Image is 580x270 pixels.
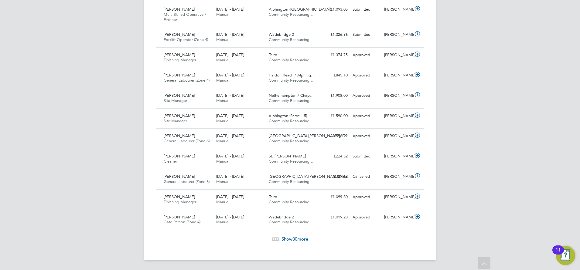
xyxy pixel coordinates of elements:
span: Show more [281,236,308,242]
div: £1,590.00 [319,111,350,121]
div: [PERSON_NAME] [382,70,413,80]
span: Netherhampton / Chap… [269,93,314,98]
div: [PERSON_NAME] [382,50,413,60]
span: [PERSON_NAME] [164,174,195,179]
span: General Labourer (Zone 6) [164,138,210,143]
div: £1,908.00 [319,91,350,101]
span: Manual [216,37,229,42]
div: [PERSON_NAME] [382,5,413,15]
span: Community Resourcing… [269,57,313,62]
span: Manual [216,78,229,83]
span: Alphington (Parcel 15) [269,113,307,118]
span: Community Resourcing… [269,179,313,184]
span: [DATE] - [DATE] [216,7,244,12]
span: Wadebridge 2 [269,32,294,37]
span: Manual [216,219,229,224]
span: [PERSON_NAME] [164,194,195,199]
span: Alphington ([GEOGRAPHIC_DATA]) [269,7,331,12]
span: [PERSON_NAME] [164,214,195,220]
div: £845.10 [319,70,350,80]
span: Community Resourcing… [269,12,313,17]
span: Manual [216,159,229,164]
div: Approved [350,50,382,60]
div: [PERSON_NAME] [382,212,413,222]
span: Manual [216,12,229,17]
div: £1,326.96 [319,30,350,40]
span: [DATE] - [DATE] [216,113,244,118]
div: Approved [350,70,382,80]
span: Site Manager [164,118,187,123]
div: Approved [350,111,382,121]
div: £729.69 [319,172,350,182]
div: [PERSON_NAME] [382,30,413,40]
span: Community Resourcing… [269,199,313,204]
span: Community Resourcing… [269,78,313,83]
div: Submitted [350,5,382,15]
div: £1,099.80 [319,192,350,202]
span: [PERSON_NAME] [164,73,195,78]
div: [PERSON_NAME] [382,151,413,161]
button: Open Resource Center, 11 new notifications [556,246,575,265]
span: [DATE] - [DATE] [216,154,244,159]
span: Community Resourcing… [269,138,313,143]
span: Manual [216,98,229,103]
span: [GEOGRAPHIC_DATA][PERSON_NAME], Be… [269,174,351,179]
div: Submitted [350,151,382,161]
span: St. [PERSON_NAME] [269,154,306,159]
span: [PERSON_NAME] [164,52,195,57]
span: [DATE] - [DATE] [216,133,244,138]
span: [DATE] - [DATE] [216,73,244,78]
span: Site Manager [164,98,187,103]
span: [PERSON_NAME] [164,93,195,98]
span: [GEOGRAPHIC_DATA][PERSON_NAME], Be… [269,133,351,138]
div: £224.52 [319,151,350,161]
span: Truro [269,52,277,57]
span: [DATE] - [DATE] [216,214,244,220]
div: Approved [350,131,382,141]
div: £1,019.28 [319,212,350,222]
span: [DATE] - [DATE] [216,52,244,57]
span: [PERSON_NAME] [164,113,195,118]
span: Finishing Manager [164,57,196,62]
div: £1,374.75 [319,50,350,60]
div: Approved [350,192,382,202]
span: General Labourer (Zone 4) [164,78,210,83]
span: [DATE] - [DATE] [216,32,244,37]
span: Manual [216,199,229,204]
span: Gate Person (Zone 4) [164,219,200,224]
div: [PERSON_NAME] [382,131,413,141]
div: Approved [350,91,382,101]
span: Community Resourcing… [269,219,313,224]
div: £1,093.05 [319,5,350,15]
span: Community Resourcing… [269,98,313,103]
span: Cleaner [164,159,177,164]
div: [PERSON_NAME] [382,192,413,202]
div: Approved [350,212,382,222]
span: Manual [216,138,229,143]
span: [PERSON_NAME] [164,32,195,37]
span: [PERSON_NAME] [164,154,195,159]
span: [PERSON_NAME] [164,7,195,12]
span: [DATE] - [DATE] [216,194,244,199]
span: Manual [216,179,229,184]
div: Cancelled [350,172,382,182]
span: [PERSON_NAME] [164,133,195,138]
span: Multi Skilled Operative / Finisher [164,12,206,22]
div: [PERSON_NAME] [382,172,413,182]
span: Finishing Manager [164,199,196,204]
div: [PERSON_NAME] [382,111,413,121]
div: Submitted [350,30,382,40]
span: [DATE] - [DATE] [216,174,244,179]
span: Manual [216,57,229,62]
span: Community Resourcing… [269,37,313,42]
span: Community Resourcing… [269,159,313,164]
span: Community Resourcing… [269,118,313,123]
span: Forklift Operator (Zone 4) [164,37,208,42]
div: £598.72 [319,131,350,141]
span: General Labourer (Zone 6) [164,179,210,184]
span: 30 [292,236,297,242]
div: 11 [555,250,561,258]
span: [DATE] - [DATE] [216,93,244,98]
span: Haldon Reach / Alphing… [269,73,315,78]
span: Wadebridge 2 [269,214,294,220]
